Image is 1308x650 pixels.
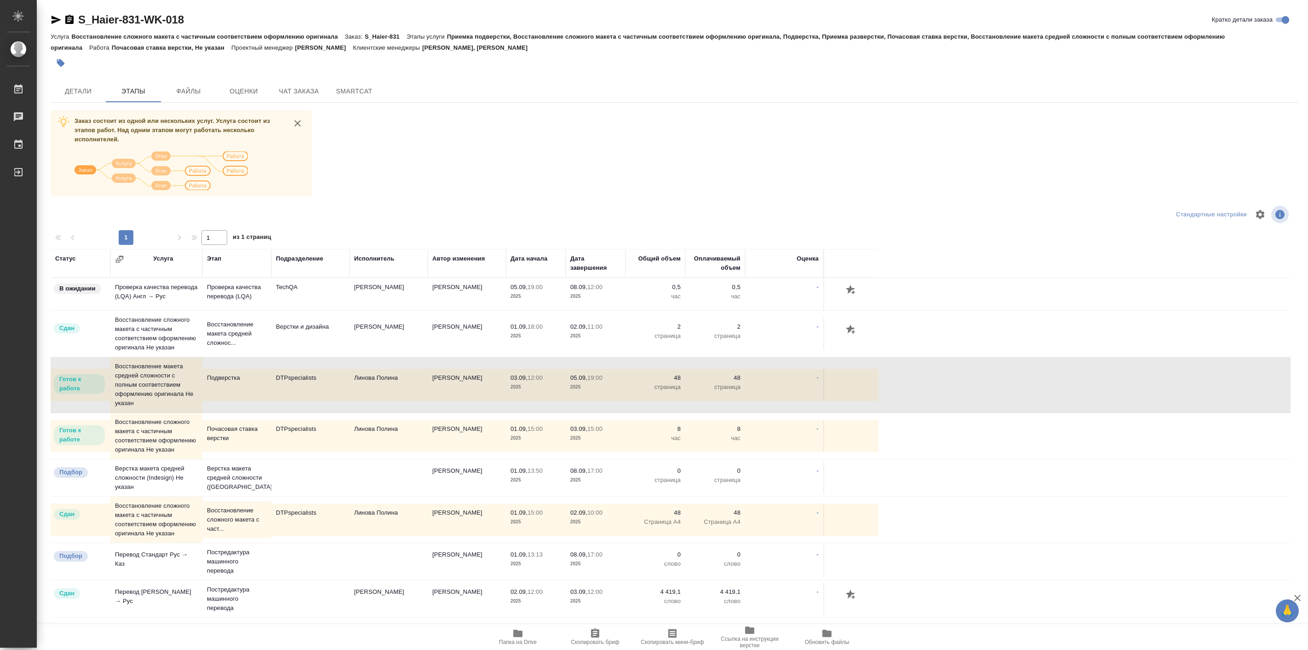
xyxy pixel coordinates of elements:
p: 48 [690,373,740,383]
p: В ожидании [59,284,96,293]
p: страница [690,476,740,485]
p: страница [690,331,740,341]
p: час [630,292,681,301]
td: [PERSON_NAME] [428,462,506,494]
p: 03.09, [570,425,587,432]
a: - [817,425,819,432]
p: 13:13 [528,551,543,558]
a: - [817,284,819,290]
td: Перевод [PERSON_NAME] → Рус [110,583,202,615]
p: слово [690,559,740,569]
button: 🙏 [1276,599,1299,622]
p: 2025 [511,476,561,485]
button: close [291,116,304,130]
a: - [817,551,819,558]
td: Верстка макета средней сложности (Indesign) Не указан [110,459,202,496]
td: DTPspecialists [271,504,350,536]
p: 2025 [570,597,621,606]
p: 01.09, [511,467,528,474]
td: Проверка качества перевода (LQA) Англ → Рус [110,278,202,310]
p: 05.09, [511,284,528,290]
span: Детали [56,86,100,97]
p: 02.09, [570,509,587,516]
p: Этапы услуги [407,33,447,40]
p: 2025 [570,517,621,527]
p: Страница А4 [630,517,681,527]
p: 0 [630,466,681,476]
p: Сдан [59,510,75,519]
td: [PERSON_NAME] [428,546,506,578]
p: 19:00 [528,284,543,290]
div: Статус [55,254,76,263]
p: Услуга [51,33,71,40]
p: 48 [630,373,681,383]
td: [PERSON_NAME] [428,278,506,310]
button: Папка на Drive [479,624,556,650]
td: Восстановление сложного макета с частичным соответствием оформлению оригинала Не указан [110,497,202,543]
div: Общий объем [638,254,681,263]
td: Перевод Стандарт Рус → Каз [110,546,202,578]
p: Подверстка [207,373,267,383]
p: 0,5 [690,283,740,292]
button: Добавить оценку [843,587,859,603]
p: 2025 [511,559,561,569]
p: Подбор [59,468,82,477]
p: 8 [630,424,681,434]
td: [PERSON_NAME] [350,318,428,350]
p: S_Haier-831 [365,33,407,40]
td: [PERSON_NAME] [428,420,506,452]
p: слово [630,597,681,606]
p: 10:00 [587,509,602,516]
div: Оценка [797,254,819,263]
p: 12:00 [587,284,602,290]
p: 2025 [511,383,561,392]
button: Добавить тэг [51,53,71,73]
span: Настроить таблицу [1249,203,1271,226]
div: Подразделение [276,254,323,263]
p: 2025 [511,292,561,301]
p: Проверка качества перевода (LQA) [207,283,267,301]
td: TechQA [271,278,350,310]
p: час [690,434,740,443]
button: Скопировать мини-бриф [634,624,711,650]
p: Проектный менеджер [231,44,295,51]
span: 🙏 [1279,601,1295,621]
p: 08.09, [570,551,587,558]
div: Этап [207,254,221,263]
span: Папка на Drive [499,639,537,645]
p: Сдан [59,589,75,598]
p: 18:00 [528,323,543,330]
div: Услуга [153,254,173,263]
p: 15:00 [528,425,543,432]
p: Восстановление сложного макета с част... [207,506,267,534]
p: 15:00 [528,509,543,516]
a: S_Haier-831-WK-018 [78,13,184,26]
p: 12:00 [587,588,602,595]
td: Восстановление сложного макета с частичным соответствием оформлению оригинала Не указан [110,413,202,459]
p: 02.09, [570,323,587,330]
p: Постредактура машинного перевода [207,548,267,575]
p: час [690,292,740,301]
p: 12:00 [528,588,543,595]
td: [PERSON_NAME] [428,583,506,615]
p: 2025 [511,331,561,341]
p: страница [690,383,740,392]
p: 08.09, [570,467,587,474]
p: Сдан [59,324,75,333]
p: 01.09, [511,551,528,558]
a: - [817,588,819,595]
p: Восстановление сложного макета с частичным соответствием оформлению оригинала [71,33,344,40]
p: 2025 [511,434,561,443]
td: Восстановление сложного макета с частичным соответствием оформлению оригинала Не указан [110,311,202,357]
span: Чат заказа [277,86,321,97]
p: 12:00 [528,374,543,381]
p: 03.09, [511,374,528,381]
p: Подбор [59,551,82,561]
p: 2025 [570,292,621,301]
p: 2025 [570,476,621,485]
span: SmartCat [332,86,376,97]
span: Скопировать бриф [571,639,619,645]
td: [PERSON_NAME] [350,583,428,615]
p: 2025 [570,559,621,569]
button: Скопировать бриф [556,624,634,650]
